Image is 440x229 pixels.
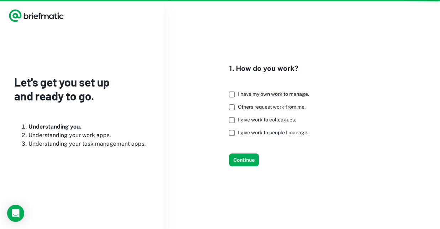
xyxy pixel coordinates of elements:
[238,130,308,135] span: I give work to people I manage.
[238,91,309,97] span: I have my own work to manage.
[229,153,259,166] button: Continue
[238,117,296,123] span: I give work to colleagues.
[9,9,64,23] a: Logo
[14,75,149,103] h3: Let's get you set up and ready to go.
[229,63,315,74] h4: 1. How do you work?
[28,131,149,140] li: Understanding your work apps.
[7,205,24,222] div: Open Intercom Messenger
[28,140,149,148] li: Understanding your task management apps.
[28,123,81,130] b: Understanding you.
[238,104,306,110] span: Others request work from me.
